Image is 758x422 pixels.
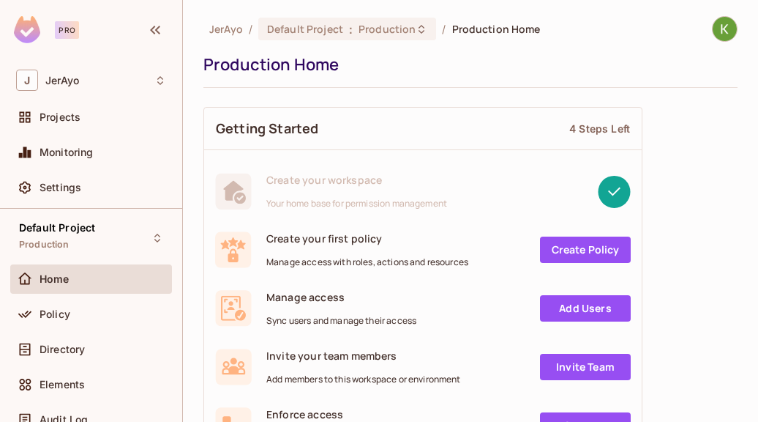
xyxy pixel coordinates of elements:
span: Policy [40,308,70,320]
span: Directory [40,344,85,355]
img: Kelvin blake [713,17,737,41]
div: 4 Steps Left [569,122,630,136]
span: Default Project [19,222,95,234]
span: the active workspace [209,22,243,36]
span: : [348,23,353,35]
span: Projects [40,111,80,123]
span: Manage access [266,290,416,304]
a: Invite Team [540,354,631,380]
span: J [16,70,38,91]
a: Add Users [540,295,631,322]
span: Enforce access [266,407,462,421]
div: Pro [55,21,79,39]
span: Home [40,273,70,285]
span: Default Project [267,22,343,36]
span: Monitoring [40,147,94,158]
a: Create Policy [540,237,631,263]
span: Invite your team members [266,349,461,363]
div: Production Home [203,53,730,75]
span: Production [19,239,70,251]
span: Create your workspace [266,173,447,187]
span: Add members to this workspace or environment [266,374,461,385]
span: Getting Started [216,119,318,138]
li: / [249,22,252,36]
span: Production [359,22,416,36]
span: Your home base for permission management [266,198,447,210]
span: Settings [40,182,81,193]
span: Workspace: JerAyo [45,75,79,86]
img: SReyMgAAAABJRU5ErkJggg== [14,16,40,43]
span: Production Home [452,22,541,36]
span: Elements [40,379,85,390]
span: Sync users and manage their access [266,315,416,327]
span: Create your first policy [266,232,468,245]
li: / [442,22,446,36]
span: Manage access with roles, actions and resources [266,256,468,268]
